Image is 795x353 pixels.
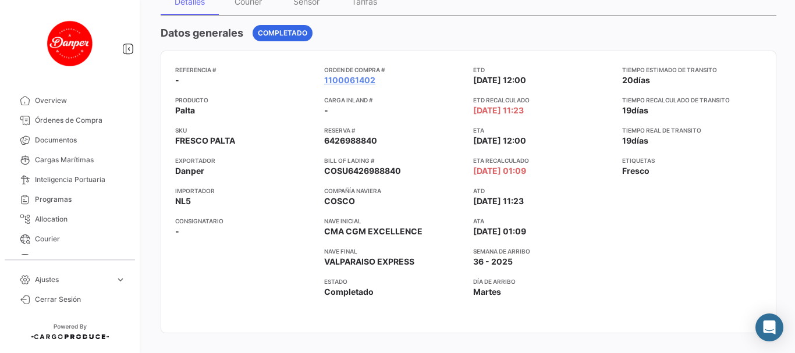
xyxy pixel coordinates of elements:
[631,105,648,115] span: días
[175,95,315,105] app-card-info-title: Producto
[41,14,99,72] img: danper-logo.png
[622,65,762,74] app-card-info-title: Tiempo estimado de transito
[175,186,315,195] app-card-info-title: Importador
[622,75,633,85] span: 20
[35,274,111,285] span: Ajustes
[175,126,315,135] app-card-info-title: SKU
[35,294,126,305] span: Cerrar Sesión
[35,254,126,264] span: Sensores
[473,95,613,105] app-card-info-title: ETD Recalculado
[324,195,355,207] span: COSCO
[324,105,328,116] span: -
[175,65,315,74] app-card-info-title: Referencia #
[324,156,464,165] app-card-info-title: Bill of Lading #
[324,74,375,86] a: 1100061402
[35,194,126,205] span: Programas
[9,209,130,229] a: Allocation
[9,190,130,209] a: Programas
[473,65,613,74] app-card-info-title: ETD
[9,249,130,269] a: Sensores
[175,105,195,116] span: Palta
[324,135,377,147] span: 6426988840
[115,274,126,285] span: expand_more
[175,195,191,207] span: NL5
[35,95,126,106] span: Overview
[35,155,126,165] span: Cargas Marítimas
[631,136,648,145] span: días
[473,74,526,86] span: [DATE] 12:00
[633,75,650,85] span: días
[175,135,235,147] span: FRESCO PALTA
[324,126,464,135] app-card-info-title: Reserva #
[324,226,423,237] span: CMA CGM EXCELLENCE
[324,216,464,226] app-card-info-title: Nave inicial
[473,286,501,298] span: Martes
[473,126,613,135] app-card-info-title: ETA
[473,256,513,268] span: 36 - 2025
[473,156,613,165] app-card-info-title: ETA Recalculado
[622,105,631,115] span: 19
[622,136,631,145] span: 19
[258,28,307,38] span: Completado
[324,247,464,256] app-card-info-title: Nave final
[35,174,126,185] span: Inteligencia Portuaria
[755,313,783,341] div: Abrir Intercom Messenger
[324,277,464,286] app-card-info-title: Estado
[622,165,650,177] span: Fresco
[9,170,130,190] a: Inteligencia Portuaria
[324,95,464,105] app-card-info-title: Carga inland #
[473,186,613,195] app-card-info-title: ATD
[324,286,374,298] span: Completado
[473,195,524,207] span: [DATE] 11:23
[324,65,464,74] app-card-info-title: Orden de Compra #
[9,150,130,170] a: Cargas Marítimas
[473,165,526,177] span: [DATE] 01:09
[9,91,130,110] a: Overview
[473,277,613,286] app-card-info-title: Día de Arribo
[9,229,130,249] a: Courier
[622,95,762,105] app-card-info-title: Tiempo recalculado de transito
[324,256,414,268] span: VALPARAISO EXPRESS
[35,214,126,224] span: Allocation
[35,234,126,244] span: Courier
[175,156,315,165] app-card-info-title: Exportador
[175,165,204,177] span: Danper
[324,186,464,195] app-card-info-title: Compañía naviera
[622,126,762,135] app-card-info-title: Tiempo real de transito
[9,130,130,150] a: Documentos
[473,226,526,237] span: [DATE] 01:09
[473,135,526,147] span: [DATE] 12:00
[175,74,179,86] span: -
[9,110,130,130] a: Órdenes de Compra
[473,216,613,226] app-card-info-title: ATA
[473,105,524,116] span: [DATE] 11:23
[161,25,243,41] h4: Datos generales
[35,115,126,126] span: Órdenes de Compra
[473,247,613,256] app-card-info-title: Semana de Arribo
[175,216,315,226] app-card-info-title: Consignatario
[622,156,762,165] app-card-info-title: Etiquetas
[35,135,126,145] span: Documentos
[175,226,179,237] span: -
[324,165,401,177] span: COSU6426988840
